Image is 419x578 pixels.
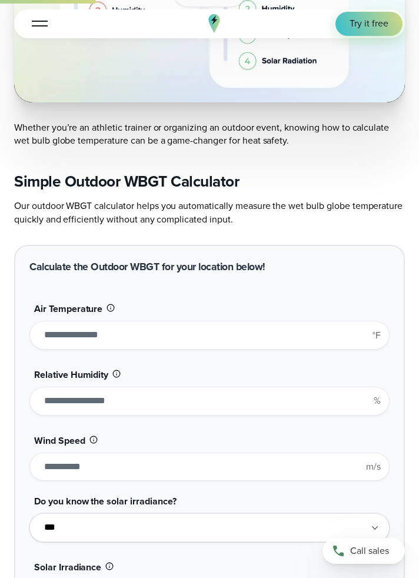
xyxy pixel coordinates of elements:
span: Do you know the solar irradiance? [34,494,177,508]
a: Call sales [322,538,405,564]
span: Relative Humidity [34,368,108,381]
span: Try it free [350,17,388,31]
a: Try it free [335,12,403,36]
p: Our outdoor WBGT calculator helps you automatically measure the wet bulb globe temperature quickl... [14,200,405,227]
h2: Calculate the Outdoor WBGT for your location below! [29,260,265,274]
span: Call sales [350,544,389,558]
span: Wind Speed [34,434,85,447]
span: Solar Irradiance [34,560,101,574]
span: Air Temperature [34,302,102,315]
h2: Simple Outdoor WBGT Calculator [14,171,405,192]
p: Whether you’re an athletic trainer or organizing an outdoor event, knowing how to calculate wet b... [14,121,405,148]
